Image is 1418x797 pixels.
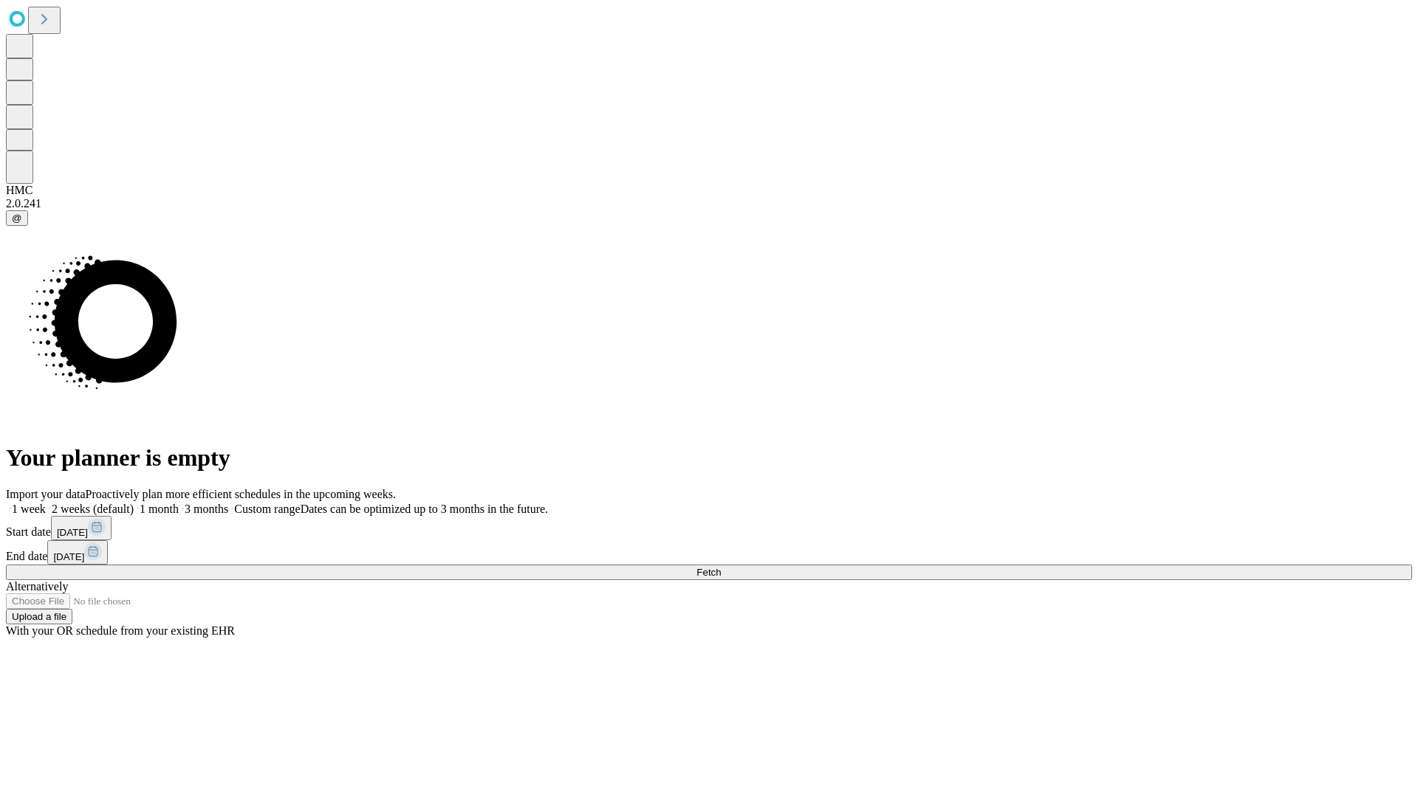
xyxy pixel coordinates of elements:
[47,540,108,565] button: [DATE]
[6,197,1412,210] div: 2.0.241
[6,624,235,637] span: With your OR schedule from your existing EHR
[12,213,22,224] span: @
[6,580,68,593] span: Alternatively
[57,527,88,538] span: [DATE]
[12,503,46,515] span: 1 week
[86,488,396,500] span: Proactively plan more efficient schedules in the upcoming weeks.
[6,516,1412,540] div: Start date
[53,551,84,562] span: [DATE]
[301,503,548,515] span: Dates can be optimized up to 3 months in the future.
[6,444,1412,472] h1: Your planner is empty
[696,567,721,578] span: Fetch
[6,609,72,624] button: Upload a file
[234,503,300,515] span: Custom range
[6,565,1412,580] button: Fetch
[51,516,112,540] button: [DATE]
[6,210,28,226] button: @
[6,540,1412,565] div: End date
[52,503,134,515] span: 2 weeks (default)
[185,503,228,515] span: 3 months
[6,488,86,500] span: Import your data
[6,184,1412,197] div: HMC
[140,503,179,515] span: 1 month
